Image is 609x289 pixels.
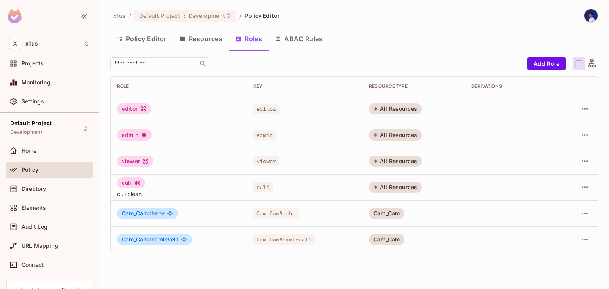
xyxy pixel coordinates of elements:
span: # [148,236,151,243]
span: Projects [21,60,44,67]
span: Workspace: xTus [25,40,38,47]
div: admin [117,129,152,141]
span: Cam_Cam#camlevel1 [253,234,315,245]
span: Monitoring [21,79,51,86]
div: RESOURCE TYPE [369,83,459,89]
span: Policy Editor [245,12,280,19]
span: culi [253,182,273,192]
span: Home [21,148,37,154]
span: X [9,38,21,49]
button: Roles [229,29,268,49]
span: Cam_Cam [122,236,151,243]
div: culi [117,177,145,188]
span: Default Project [139,12,180,19]
span: Audit Log [21,224,48,230]
span: Cam_Cam [122,210,151,217]
span: culi clean [117,190,241,198]
img: SReyMgAAAABJRU5ErkJggg== [8,9,22,23]
div: editor [117,103,151,114]
span: Directory [21,186,46,192]
li: / [239,12,241,19]
button: ABAC Rules [268,29,329,49]
button: Add Role [527,57,566,70]
div: All Resources [369,156,422,167]
img: Tu Nguyen Xuan [584,9,598,22]
span: Cam_Cam#hehe [253,208,299,219]
span: : [183,13,186,19]
span: URL Mapping [21,243,58,249]
span: admin [253,130,276,140]
span: Policy [21,167,38,173]
span: hehe [122,210,165,217]
button: Resources [173,29,229,49]
span: Connect [21,262,44,268]
span: editor [253,104,279,114]
div: Derivations [471,83,552,89]
span: # [148,210,151,217]
div: Key [253,83,356,89]
div: All Resources [369,129,422,141]
li: / [129,12,131,19]
span: Development [189,12,225,19]
button: Policy Editor [110,29,173,49]
span: Elements [21,205,46,211]
span: the active workspace [113,12,126,19]
span: viewer [253,156,279,166]
div: viewer [117,156,153,167]
div: Cam_Cam [369,208,404,219]
span: Default Project [10,120,52,126]
span: camlevel1 [122,236,178,243]
div: Cam_Cam [369,234,404,245]
div: All Resources [369,182,422,193]
span: Settings [21,98,44,105]
div: All Resources [369,103,422,114]
div: Role [117,83,241,89]
span: Development [10,129,42,135]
